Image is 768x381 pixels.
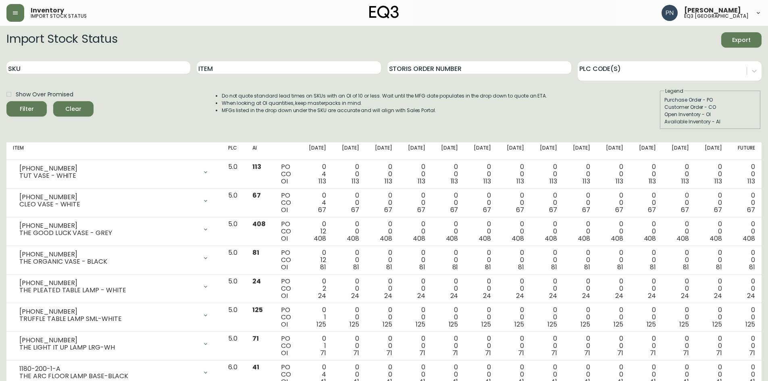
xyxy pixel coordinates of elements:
[384,291,392,300] span: 24
[222,217,246,246] td: 5.0
[570,221,590,242] div: 0 0
[222,303,246,332] td: 5.0
[318,291,326,300] span: 24
[570,192,590,214] div: 0 0
[504,163,524,185] div: 0 0
[662,5,678,21] img: 496f1288aca128e282dab2021d4f4334
[570,278,590,300] div: 0 0
[405,335,425,357] div: 0 0
[252,277,261,286] span: 24
[316,320,326,329] span: 125
[281,320,288,329] span: OI
[281,192,293,214] div: PO CO
[438,163,458,185] div: 0 0
[222,332,246,360] td: 5.0
[578,234,590,243] span: 408
[728,35,755,45] span: Export
[512,234,524,243] span: 408
[504,249,524,271] div: 0 0
[320,262,326,272] span: 81
[19,222,198,229] div: [PHONE_NUMBER]
[564,142,597,160] th: [DATE]
[405,306,425,328] div: 0 0
[636,249,656,271] div: 0 0
[252,162,261,171] span: 113
[416,320,425,329] span: 125
[702,163,722,185] div: 0 0
[702,278,722,300] div: 0 0
[405,221,425,242] div: 0 0
[438,192,458,214] div: 0 0
[537,306,557,328] div: 0 0
[603,192,623,214] div: 0 0
[405,278,425,300] div: 0 0
[369,6,399,19] img: logo
[702,221,722,242] div: 0 0
[471,306,491,328] div: 0 0
[664,118,756,125] div: Available Inventory - AI
[446,234,458,243] span: 408
[615,205,623,214] span: 67
[281,348,288,358] span: OI
[636,192,656,214] div: 0 0
[452,348,458,358] span: 71
[19,315,198,323] div: TRUFFLE TABLE LAMP SML-WHITE
[306,306,326,328] div: 0 1
[471,278,491,300] div: 0 0
[222,275,246,303] td: 5.0
[339,163,359,185] div: 0 0
[749,262,755,272] span: 81
[13,221,215,238] div: [PHONE_NUMBER]THE GOOD LUCK VASE - GREY
[19,308,198,315] div: [PHONE_NUMBER]
[306,221,326,242] div: 0 12
[669,335,689,357] div: 0 0
[644,234,656,243] span: 408
[749,348,755,358] span: 71
[417,205,425,214] span: 67
[281,221,293,242] div: PO CO
[339,306,359,328] div: 0 0
[339,249,359,271] div: 0 0
[353,348,359,358] span: 71
[306,192,326,214] div: 0 4
[351,205,359,214] span: 67
[252,248,259,257] span: 81
[222,107,547,114] li: MFGs listed in the drop down under the SKU are accurate and will align with Sales Portal.
[648,205,656,214] span: 67
[380,234,392,243] span: 408
[630,142,663,160] th: [DATE]
[19,337,198,344] div: [PHONE_NUMBER]
[681,177,689,186] span: 113
[735,335,755,357] div: 0 0
[616,177,623,186] span: 113
[669,221,689,242] div: 0 0
[385,177,392,186] span: 113
[252,305,263,314] span: 125
[13,278,215,296] div: [PHONE_NUMBER]THE PLEATED TABLE LAMP - WHITE
[483,205,491,214] span: 67
[581,320,590,329] span: 125
[481,320,491,329] span: 125
[6,32,117,48] h2: Import Stock Status
[222,92,547,100] li: Do not quote standard lead times on SKUs with an OI of 10 or less. Wait until the MFG date popula...
[537,192,557,214] div: 0 0
[13,249,215,267] div: [PHONE_NUMBER]THE ORGANIC VASE - BLACK
[19,172,198,179] div: TUT VASE - WHITE
[570,335,590,357] div: 0 0
[664,111,756,118] div: Open Inventory - OI
[636,335,656,357] div: 0 0
[471,163,491,185] div: 0 0
[584,348,590,358] span: 71
[31,7,64,14] span: Inventory
[60,104,87,114] span: Clear
[664,87,684,95] legend: Legend
[611,234,623,243] span: 408
[471,221,491,242] div: 0 0
[222,100,547,107] li: When looking at OI quantities, keep masterpacks in mind.
[551,348,557,358] span: 71
[19,201,198,208] div: CLEO VASE - WHITE
[450,205,458,214] span: 67
[516,205,524,214] span: 67
[413,234,425,243] span: 408
[547,320,557,329] span: 125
